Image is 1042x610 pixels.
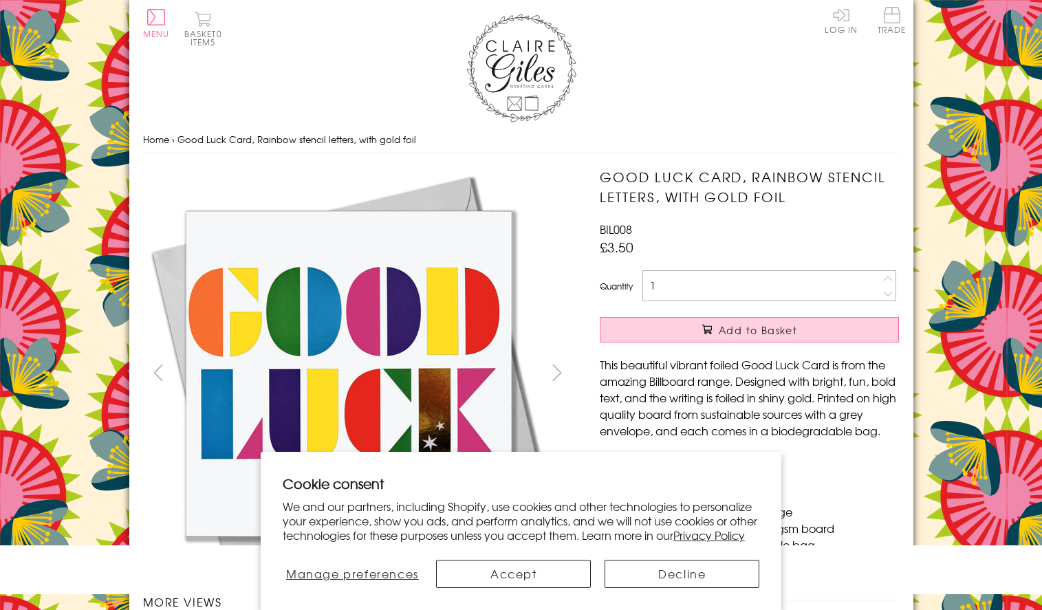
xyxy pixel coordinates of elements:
button: Decline [605,560,759,588]
span: BIL008 [600,221,632,237]
span: Good Luck Card, Rainbow stencil letters, with gold foil [177,133,416,146]
img: Claire Giles Greetings Cards [466,14,576,122]
h1: Good Luck Card, Rainbow stencil letters, with gold foil [600,167,899,207]
span: Menu [143,28,170,40]
h3: More views [143,593,573,610]
span: Trade [878,7,907,34]
h2: Cookie consent [283,474,760,493]
button: Menu [143,9,170,38]
label: Quantity [600,280,633,292]
button: prev [143,357,174,388]
p: This beautiful vibrant foiled Good Luck Card is from the amazing Billboard range. Designed with b... [600,356,899,439]
img: Good Luck Card, Rainbow stencil letters, with gold foil [143,167,556,580]
a: Log In [825,7,858,34]
button: next [541,357,572,388]
a: Home [143,133,169,146]
span: › [172,133,175,146]
a: Trade [878,7,907,36]
span: Add to Basket [719,323,797,337]
button: Basket0 items [184,11,222,46]
a: Privacy Policy [673,527,745,543]
button: Add to Basket [600,317,899,342]
p: We and our partners, including Shopify, use cookies and other technologies to personalize your ex... [283,499,760,542]
span: 0 items [191,28,222,48]
nav: breadcrumbs [143,126,900,154]
button: Manage preferences [283,560,423,588]
span: £3.50 [600,237,633,257]
button: Accept [436,560,591,588]
span: Manage preferences [286,565,419,582]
